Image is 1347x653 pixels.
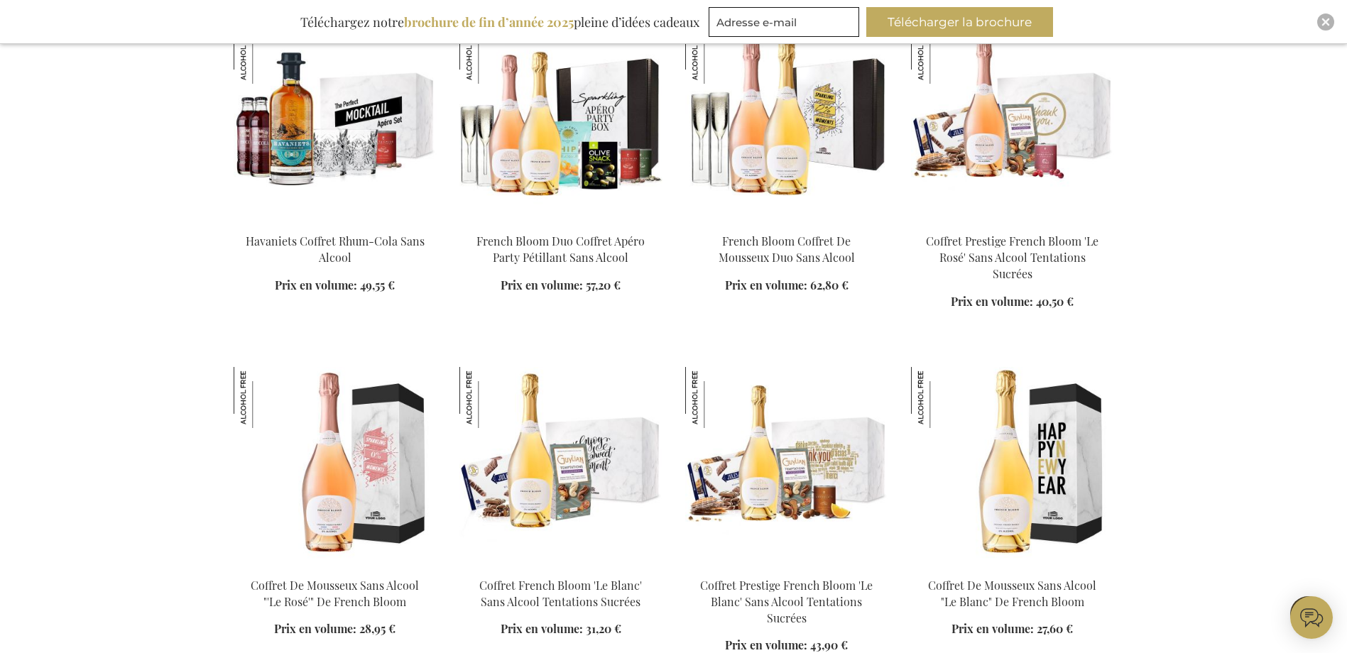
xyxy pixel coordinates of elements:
b: brochure de fin d’année 2025 [404,13,574,31]
a: French Bloom 'Le Blanc' non-alcoholic Sparkling Sweet Temptations Prestige Set Coffret Prestige F... [685,560,888,574]
a: Prix en volume: 40,50 € [951,294,1074,310]
img: French Bloom 'Le Rosé' non-alcoholic Sparkling Sweet Temptations Prestige Set [911,23,1114,221]
a: Prix en volume: 27,60 € [951,621,1073,637]
a: French Bloom 'Le Blanc' non-alcoholic Sparkling Set Coffret De Mousseux Sans Alcool "Le Blanc" De... [911,560,1114,574]
span: Prix en volume: [951,294,1033,309]
img: French Bloom 'Le Rosé' non-alcoholic Sparkling Set [234,367,437,566]
div: Téléchargez notre pleine d’idées cadeaux [294,7,706,37]
a: French Bloom 'Le Rosé' non-alcoholic Sparkling Sweet Temptations Prestige Set Coffret Prestige F... [911,216,1114,229]
img: French Bloom 'Le Blanc' non-alcoholic Sparkling Sweet Temptations Prestige Set [685,367,888,566]
a: French Bloom Duo Coffret Apéro Party Pétillant Sans Alcool [476,234,645,265]
input: Adresse e-mail [709,7,859,37]
span: 28,95 € [359,621,396,636]
a: Havaniets non-alcoholic Rum Cola Set Havaniets Coffret Rhum-Cola Sans Alcool [234,216,437,229]
span: 27,60 € [1037,621,1073,636]
span: 49,55 € [360,278,395,292]
span: 43,90 € [810,637,848,652]
a: French Bloom Coffret De Mousseux Duo Sans Alcool [719,234,855,265]
form: marketing offers and promotions [709,7,863,41]
a: Prix en volume: 28,95 € [274,621,396,637]
span: Prix en volume: [501,278,583,292]
img: French Bloom Coffret De Mousseux Duo Sans Alcool [685,23,746,84]
a: Coffret De Mousseux Sans Alcool "Le Blanc" De French Bloom [928,578,1096,609]
iframe: belco-activator-frame [1290,596,1333,639]
a: French Bloom Duo non-alcoholic Sparkling Apéro Party Box French Bloom Duo Coffret Apéro Party Pé... [459,216,662,229]
a: French Bloom Duo non-alcoholic Sparkling Set French Bloom Coffret De Mousseux Duo Sans Alcool [685,216,888,229]
span: 40,50 € [1036,294,1074,309]
a: French Bloom 'Le Rosé' non-alcoholic Sparkling Set Coffret De Mousseux Sans Alcool "'Le Rosé'" D... [234,560,437,574]
span: Prix en volume: [725,278,807,292]
img: French Bloom Duo non-alcoholic Sparkling Set [685,23,888,221]
img: Coffret French Bloom 'Le Blanc' Sans Alcool Tentations Sucrées [459,367,520,428]
img: French Bloom 'Le Blanc' non-alcoholic Sparkling Set [911,367,1114,566]
span: Prix en volume: [725,637,807,652]
img: Havaniets non-alcoholic Rum Cola Set [234,23,437,221]
a: Havaniets Coffret Rhum-Cola Sans Alcool [246,234,425,265]
img: French Bloom Duo Coffret Apéro Party Pétillant Sans Alcool [459,23,520,84]
span: 62,80 € [810,278,849,292]
img: Havaniets Coffret Rhum-Cola Sans Alcool [234,23,295,84]
span: Prix en volume: [274,621,356,636]
a: Prix en volume: 49,55 € [275,278,395,294]
span: Prix en volume: [951,621,1034,636]
a: Coffret Prestige French Bloom 'Le Rosé' Sans Alcool Tentations Sucrées [926,234,1098,281]
span: 57,20 € [586,278,621,292]
a: Prix en volume: 62,80 € [725,278,849,294]
img: Coffret De Mousseux Sans Alcool "Le Blanc" De French Bloom [911,367,972,428]
a: Coffret De Mousseux Sans Alcool "'Le Rosé'" De French Bloom [251,578,419,609]
img: Coffret De Mousseux Sans Alcool "'Le Rosé'" De French Bloom [234,367,295,428]
a: Prix en volume: 57,20 € [501,278,621,294]
a: Coffret Prestige French Bloom 'Le Blanc' Sans Alcool Tentations Sucrées [700,578,873,625]
button: Télécharger la brochure [866,7,1053,37]
img: Coffret Prestige French Bloom 'Le Rosé' Sans Alcool Tentations Sucrées [911,23,972,84]
img: Close [1321,18,1330,26]
a: French Bloom 'Le Blanc' non-alcoholic Sparkling Sweet Temptations Set Coffret French Bloom 'Le Bl... [459,560,662,574]
img: Coffret French Bloom 'Le Blanc' Sans Alcool Tentations Sucrées [459,367,662,566]
img: French Bloom Duo non-alcoholic Sparkling Apéro Party Box [459,23,662,221]
span: Prix en volume: [275,278,357,292]
img: Coffret Prestige French Bloom 'Le Blanc' Sans Alcool Tentations Sucrées [685,367,746,428]
div: Close [1317,13,1334,31]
